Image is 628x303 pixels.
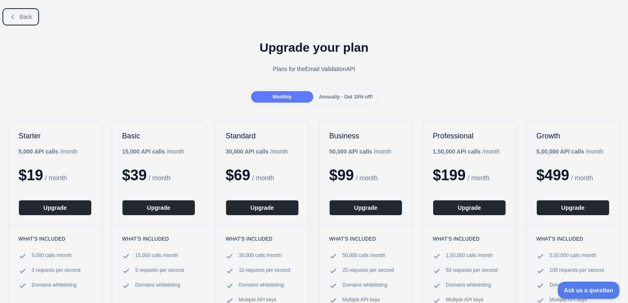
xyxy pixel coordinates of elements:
[226,167,250,184] span: $ 69
[329,167,354,184] span: $ 99
[226,148,269,155] b: 30,000 API calls
[329,147,391,156] div: / month
[329,148,372,155] b: 50,000 API calls
[536,131,610,141] h2: Growth
[433,148,480,155] b: 1,50,000 API calls
[226,147,288,156] div: / month
[226,131,299,141] h2: Standard
[536,148,584,155] b: 5,00,000 API calls
[536,167,569,184] span: $ 499
[433,147,500,156] div: / month
[536,147,603,156] div: / month
[433,131,506,141] h2: Professional
[558,282,620,299] iframe: Toggle Customer Support
[329,131,402,141] h2: Business
[433,167,466,184] span: $ 199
